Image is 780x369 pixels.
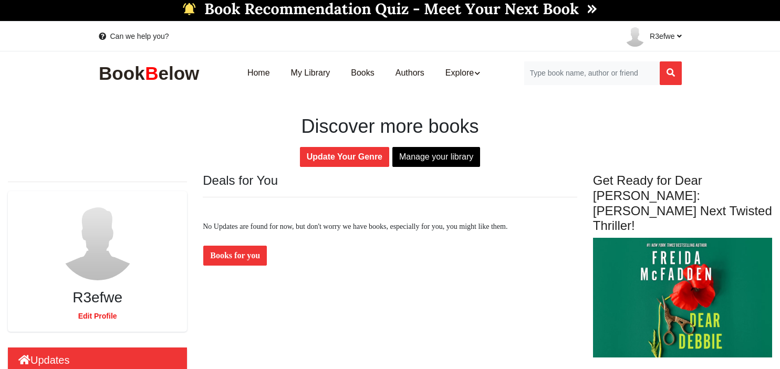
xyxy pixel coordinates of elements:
[18,354,70,366] a: Updates
[385,57,435,90] a: Authors
[593,173,772,234] h5: Get Ready for Dear [PERSON_NAME]: [PERSON_NAME] Next Twisted Thriller!
[650,32,681,40] span: r3efwe
[280,57,341,90] a: My Library
[99,115,682,138] h2: Discover more books
[99,31,169,41] a: Can we help you?
[58,202,137,280] img: user-default.png
[203,173,577,188] h5: Deals for You
[99,62,204,84] img: BookBelow Logo
[300,147,389,167] a: Update Your Genre
[203,222,577,232] p: No Updates are found for now, but don't worry we have books, especially for you, you might like t...
[237,57,280,90] a: Home
[340,57,384,90] a: Books
[660,61,682,85] button: Search
[72,289,122,307] h4: r3efwe
[616,22,681,51] a: r3efwe
[524,61,660,85] input: Search for Books
[435,57,491,90] a: Explore
[593,238,772,357] img: 1755408922.webp
[593,173,772,301] a: Get Ready for Dear [PERSON_NAME]: [PERSON_NAME] Next Twisted Thriller!
[78,312,117,320] a: Edit Profile
[203,246,267,266] a: Books for you
[625,26,646,47] img: user-default.png
[392,147,480,167] a: Manage your library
